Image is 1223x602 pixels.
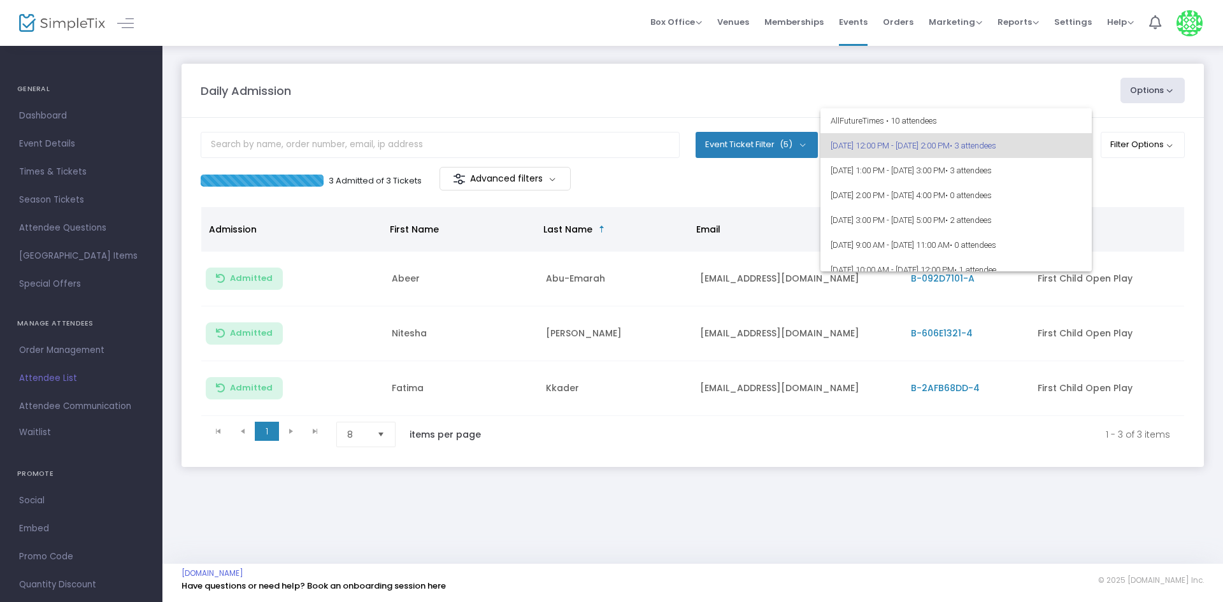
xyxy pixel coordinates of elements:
[945,166,992,175] span: • 3 attendees
[945,215,992,225] span: • 2 attendees
[950,141,996,150] span: • 3 attendees
[831,108,1082,133] span: All Future Times • 10 attendees
[954,265,996,275] span: • 1 attendee
[831,158,1082,183] span: [DATE] 1:00 PM - [DATE] 3:00 PM
[831,133,1082,158] span: [DATE] 12:00 PM - [DATE] 2:00 PM
[945,190,992,200] span: • 0 attendees
[831,257,1082,282] span: [DATE] 10:00 AM - [DATE] 12:00 PM
[831,233,1082,257] span: [DATE] 9:00 AM - [DATE] 11:00 AM
[831,208,1082,233] span: [DATE] 3:00 PM - [DATE] 5:00 PM
[950,240,996,250] span: • 0 attendees
[831,183,1082,208] span: [DATE] 2:00 PM - [DATE] 4:00 PM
